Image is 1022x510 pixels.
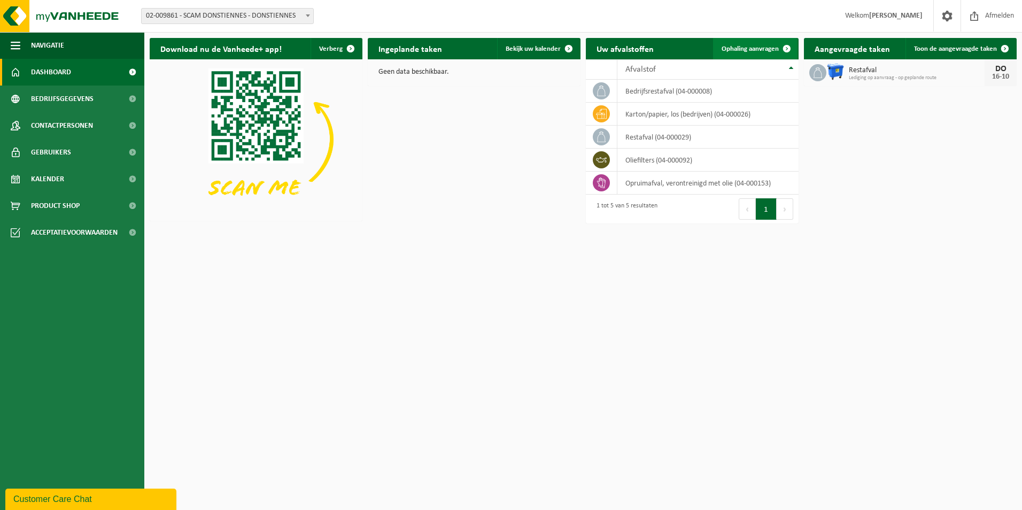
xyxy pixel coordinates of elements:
span: Acceptatievoorwaarden [31,219,118,246]
h2: Aangevraagde taken [804,38,901,59]
span: 02-009861 - SCAM DONSTIENNES - DONSTIENNES [141,8,314,24]
img: Download de VHEPlus App [150,59,362,219]
span: Lediging op aanvraag - op geplande route [849,75,985,81]
span: Contactpersonen [31,112,93,139]
iframe: chat widget [5,486,179,510]
td: karton/papier, los (bedrijven) (04-000026) [617,103,799,126]
span: Toon de aangevraagde taken [914,45,997,52]
span: Navigatie [31,32,64,59]
p: Geen data beschikbaar. [378,68,570,76]
button: Verberg [311,38,361,59]
span: Kalender [31,166,64,192]
span: Dashboard [31,59,71,86]
a: Ophaling aanvragen [713,38,798,59]
h2: Ingeplande taken [368,38,453,59]
span: Bekijk uw kalender [506,45,561,52]
span: Ophaling aanvragen [722,45,779,52]
strong: [PERSON_NAME] [869,12,923,20]
div: 16-10 [990,73,1011,81]
td: bedrijfsrestafval (04-000008) [617,80,799,103]
span: Verberg [319,45,343,52]
td: oliefilters (04-000092) [617,149,799,172]
span: Product Shop [31,192,80,219]
div: DO [990,65,1011,73]
h2: Download nu de Vanheede+ app! [150,38,292,59]
button: Previous [739,198,756,220]
div: 1 tot 5 van 5 resultaten [591,197,657,221]
td: opruimafval, verontreinigd met olie (04-000153) [617,172,799,195]
td: restafval (04-000029) [617,126,799,149]
span: Restafval [849,66,985,75]
button: 1 [756,198,777,220]
a: Toon de aangevraagde taken [905,38,1016,59]
span: Bedrijfsgegevens [31,86,94,112]
a: Bekijk uw kalender [497,38,579,59]
span: 02-009861 - SCAM DONSTIENNES - DONSTIENNES [142,9,313,24]
h2: Uw afvalstoffen [586,38,664,59]
span: Gebruikers [31,139,71,166]
button: Next [777,198,793,220]
img: WB-1100-HPE-BE-01 [826,63,845,81]
span: Afvalstof [625,65,656,74]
